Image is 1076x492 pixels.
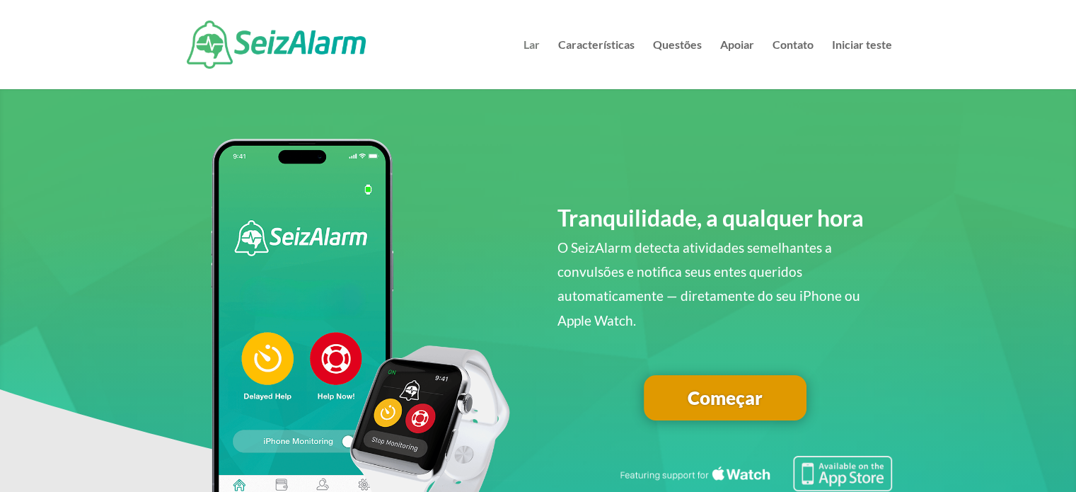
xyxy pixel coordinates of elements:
[653,40,702,89] a: Questões
[644,375,806,421] a: Começar
[558,40,635,89] a: Características
[523,38,540,51] font: Lar
[720,40,754,89] a: Apoiar
[653,38,702,51] font: Questões
[618,456,892,491] img: Detecção de convulsões disponível na Apple App Store.
[720,38,754,51] font: Apoiar
[773,40,814,89] a: Contato
[773,38,814,51] font: Contato
[523,40,540,89] a: Lar
[557,239,860,328] font: O SeizAlarm detecta atividades semelhantes a convulsões e notifica seus entes queridos automatica...
[187,21,366,69] img: SeizAlarm
[688,387,763,409] font: Começar
[832,40,892,89] a: Iniciar teste
[832,38,892,51] font: Iniciar teste
[557,204,864,231] font: Tranquilidade, a qualquer hora
[558,38,635,51] font: Características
